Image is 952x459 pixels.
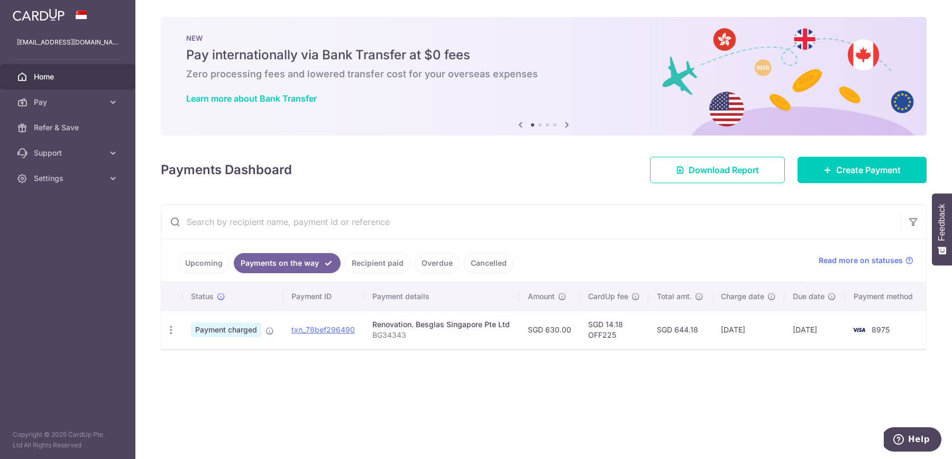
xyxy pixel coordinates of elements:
[872,325,890,334] span: 8975
[291,325,355,334] a: txn_78bef296490
[519,310,580,349] td: SGD 630.00
[845,283,926,310] th: Payment method
[34,148,104,158] span: Support
[191,322,261,337] span: Payment charged
[34,97,104,107] span: Pay
[464,253,514,273] a: Cancelled
[372,330,511,340] p: BG34343
[34,173,104,184] span: Settings
[528,291,555,302] span: Amount
[721,291,764,302] span: Charge date
[712,310,785,349] td: [DATE]
[283,283,364,310] th: Payment ID
[372,319,511,330] div: Renovation. Besglas Singapore Pte Ltd
[798,157,927,183] a: Create Payment
[186,34,901,42] p: NEW
[17,37,118,48] p: [EMAIL_ADDRESS][DOMAIN_NAME]
[13,8,65,21] img: CardUp
[657,291,692,302] span: Total amt.
[34,122,104,133] span: Refer & Save
[415,253,460,273] a: Overdue
[345,253,410,273] a: Recipient paid
[819,255,913,266] a: Read more on statuses
[34,71,104,82] span: Home
[186,93,317,104] a: Learn more about Bank Transfer
[793,291,825,302] span: Due date
[161,205,901,239] input: Search by recipient name, payment id or reference
[588,291,628,302] span: CardUp fee
[937,204,947,241] span: Feedback
[932,193,952,265] button: Feedback - Show survey
[650,157,785,183] a: Download Report
[186,47,901,64] h5: Pay internationally via Bank Transfer at $0 fees
[819,255,903,266] span: Read more on statuses
[689,164,759,176] span: Download Report
[191,291,214,302] span: Status
[884,427,941,454] iframe: Opens a widget where you can find more information
[648,310,712,349] td: SGD 644.18
[161,160,292,179] h4: Payments Dashboard
[178,253,230,273] a: Upcoming
[364,283,519,310] th: Payment details
[836,164,901,176] span: Create Payment
[848,323,869,336] img: Bank Card
[186,68,901,80] h6: Zero processing fees and lowered transfer cost for your overseas expenses
[784,310,845,349] td: [DATE]
[580,310,648,349] td: SGD 14.18 OFF225
[161,17,927,136] img: Bank transfer banner
[234,253,341,273] a: Payments on the way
